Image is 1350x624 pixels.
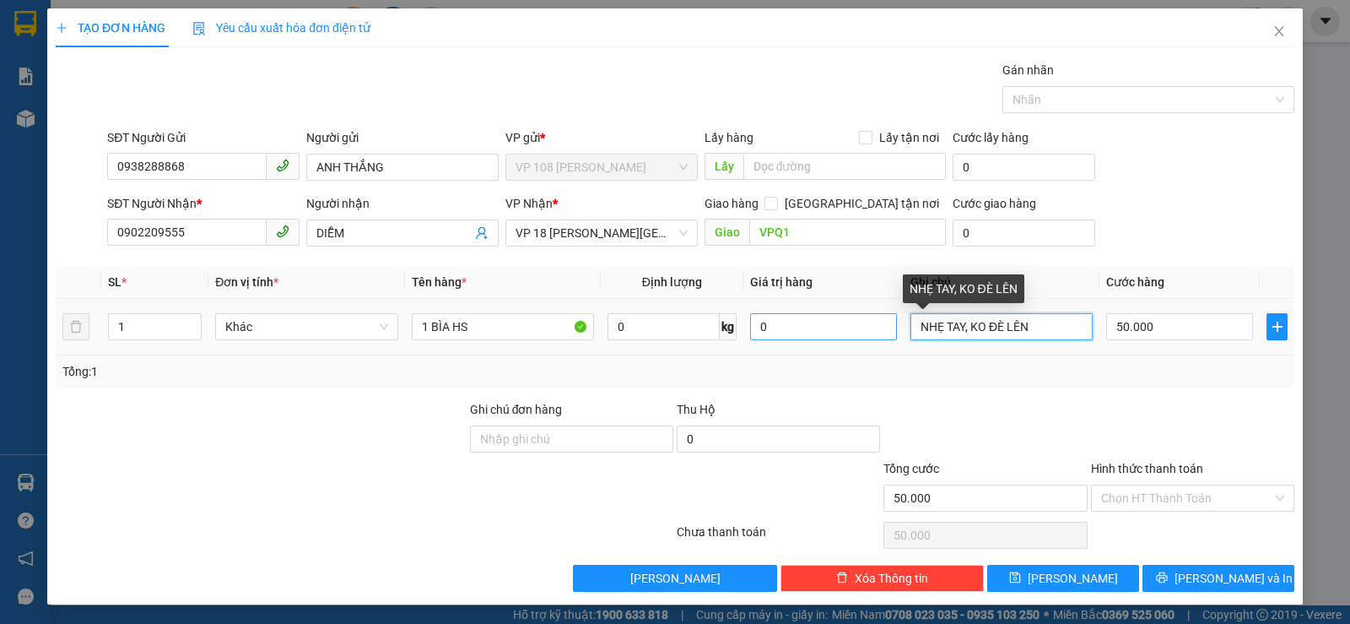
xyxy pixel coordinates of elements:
[750,313,897,340] input: 0
[108,275,121,289] span: SL
[505,197,553,210] span: VP Nhận
[720,313,737,340] span: kg
[573,565,776,592] button: [PERSON_NAME]
[749,219,947,246] input: Dọc đường
[750,275,813,289] span: Giá trị hàng
[987,565,1139,592] button: save[PERSON_NAME]
[412,313,594,340] input: VD: Bàn, Ghế
[1002,63,1054,77] label: Gán nhãn
[1028,569,1118,588] span: [PERSON_NAME]
[470,426,673,453] input: Ghi chú đơn hàng
[1156,572,1168,585] span: printer
[192,22,206,35] img: icon
[56,21,165,35] span: TẠO ĐƠN HÀNG
[953,131,1029,144] label: Cước lấy hàng
[953,220,1095,247] input: Cước giao hàng
[675,523,882,552] div: Chưa thanh toán
[953,197,1036,210] label: Cước giao hàng
[192,21,370,35] span: Yêu cầu xuất hóa đơn điện tử
[215,275,278,289] span: Đơn vị tính
[161,14,332,116] div: VP 18 [PERSON_NAME][GEOGRAPHIC_DATA] - [GEOGRAPHIC_DATA]
[475,226,489,240] span: user-add
[778,194,946,213] span: [GEOGRAPHIC_DATA] tận nơi
[1174,569,1293,588] span: [PERSON_NAME] và In
[836,572,848,585] span: delete
[743,153,947,180] input: Dọc đường
[306,128,499,147] div: Người gửi
[62,313,89,340] button: delete
[1267,320,1287,334] span: plus
[161,16,202,34] span: Nhận:
[1272,24,1286,38] span: close
[14,16,40,34] span: Gửi:
[705,131,753,144] span: Lấy hàng
[780,565,984,592] button: deleteXóa Thông tin
[276,159,289,172] span: phone
[225,314,387,339] span: Khác
[516,220,688,246] span: VP 18 Nguyễn Thái Bình - Quận 1
[630,569,721,588] span: [PERSON_NAME]
[1091,462,1203,475] label: Hình thức thanh toán
[705,197,759,210] span: Giao hàng
[107,128,300,147] div: SĐT Người Gửi
[62,362,522,381] div: Tổng: 1
[516,155,688,180] span: VP 108 Lê Hồng Phong - Vũng Tàu
[470,403,563,416] label: Ghi chú đơn hàng
[872,128,946,147] span: Lấy tận nơi
[306,194,499,213] div: Người nhận
[161,116,332,136] div: A HƯNG
[855,569,928,588] span: Xóa Thông tin
[1106,275,1164,289] span: Cước hàng
[705,219,749,246] span: Giao
[904,266,1099,299] th: Ghi chú
[705,153,743,180] span: Lấy
[883,462,939,475] span: Tổng cước
[1255,8,1303,56] button: Close
[1142,565,1294,592] button: printer[PERSON_NAME] và In
[505,128,698,147] div: VP gửi
[903,274,1024,303] div: NHẸ TAY, KO ĐÈ LÊN
[642,275,702,289] span: Định lượng
[14,75,149,99] div: 0911312636
[14,55,149,75] div: CHỊ HẰNG
[56,22,67,34] span: plus
[1009,572,1021,585] span: save
[412,275,467,289] span: Tên hàng
[276,225,289,238] span: phone
[953,154,1095,181] input: Cước lấy hàng
[107,194,300,213] div: SĐT Người Nhận
[677,403,715,416] span: Thu Hộ
[14,14,149,55] div: VP 108 [PERSON_NAME]
[910,313,1093,340] input: Ghi Chú
[1266,313,1288,340] button: plus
